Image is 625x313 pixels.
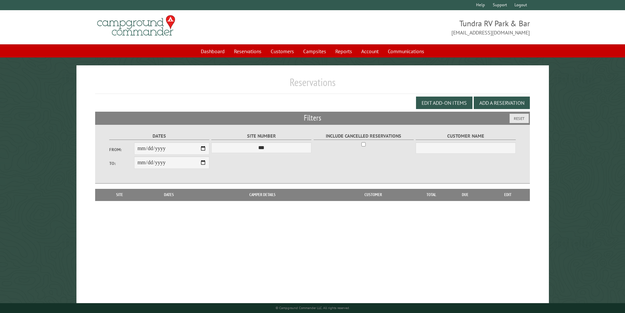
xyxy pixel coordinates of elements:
[98,189,141,201] th: Site
[109,132,209,140] label: Dates
[331,45,356,57] a: Reports
[299,45,330,57] a: Campsites
[230,45,265,57] a: Reservations
[95,112,530,124] h2: Filters
[95,76,530,94] h1: Reservations
[384,45,428,57] a: Communications
[197,189,328,201] th: Camper Details
[313,18,530,36] span: Tundra RV Park & Bar [EMAIL_ADDRESS][DOMAIN_NAME]
[416,132,516,140] label: Customer Name
[510,114,529,123] button: Reset
[474,97,530,109] button: Add a Reservation
[141,189,197,201] th: Dates
[197,45,229,57] a: Dashboard
[314,132,414,140] label: Include Cancelled Reservations
[267,45,298,57] a: Customers
[357,45,383,57] a: Account
[95,13,177,38] img: Campground Commander
[211,132,311,140] label: Site Number
[109,146,134,153] label: From:
[486,189,530,201] th: Edit
[416,97,472,109] button: Edit Add-on Items
[445,189,486,201] th: Due
[328,189,418,201] th: Customer
[109,160,134,167] label: To:
[418,189,445,201] th: Total
[276,306,350,310] small: © Campground Commander LLC. All rights reserved.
